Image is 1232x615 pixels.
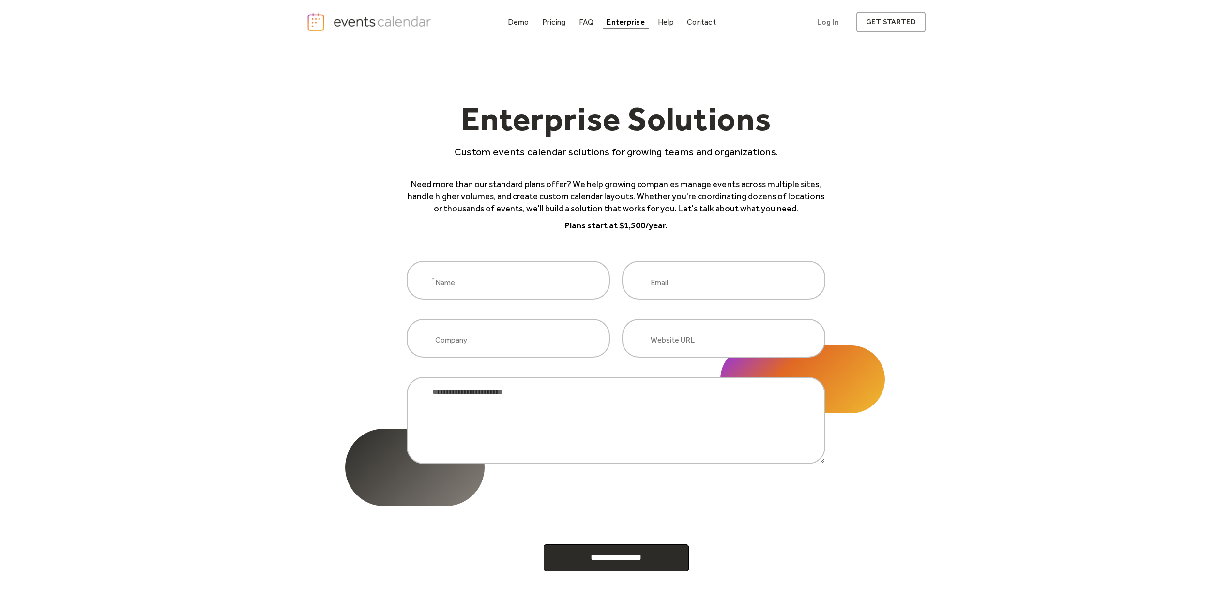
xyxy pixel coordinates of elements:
p: Need more than our standard plans offer? We help growing companies manage events across multiple ... [407,179,825,215]
form: enterprise inquiry [407,261,825,571]
h1: Enterprise Solutions [407,102,825,145]
iframe: reCAPTCHA [543,483,690,521]
a: Pricing [538,15,570,29]
div: Help [658,19,674,25]
div: Contact [687,19,716,25]
div: Demo [508,19,529,25]
p: Plans start at $1,500/year. [407,220,825,232]
a: Demo [504,15,533,29]
a: Contact [683,15,720,29]
a: home [306,12,434,32]
p: Custom events calendar solutions for growing teams and organizations. [407,145,825,159]
a: Help [654,15,678,29]
a: get started [856,12,926,32]
a: Enterprise [603,15,648,29]
div: FAQ [579,19,594,25]
div: Pricing [542,19,566,25]
a: Log In [807,12,849,32]
div: Enterprise [607,19,644,25]
a: FAQ [575,15,598,29]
